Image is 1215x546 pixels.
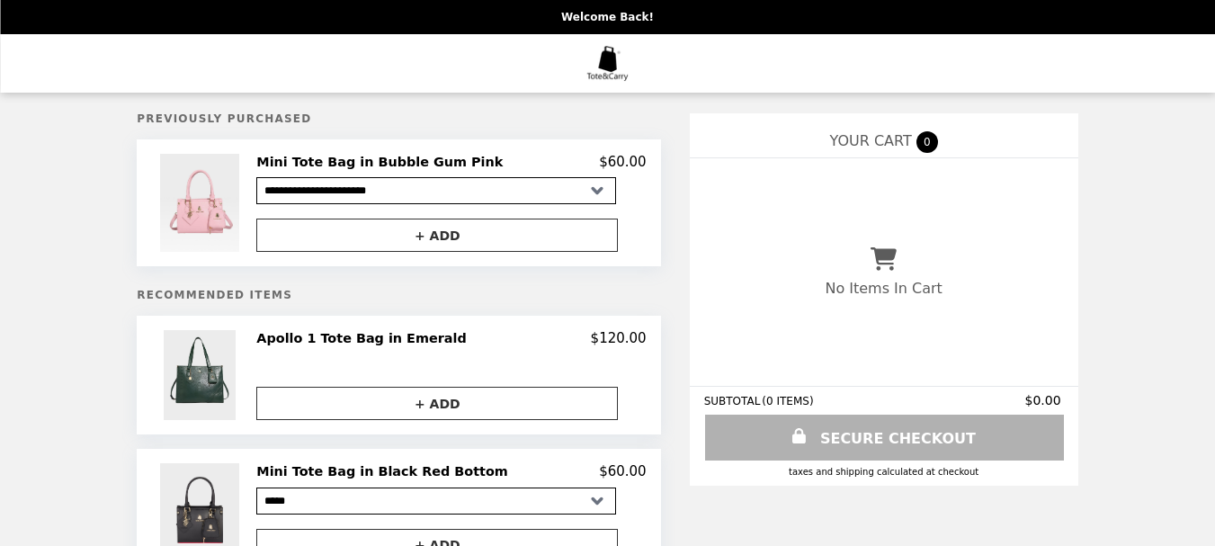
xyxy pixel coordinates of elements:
[561,11,654,23] p: Welcome Back!
[256,387,618,420] button: + ADD
[599,154,647,170] p: $60.00
[704,467,1064,477] div: Taxes and Shipping calculated at checkout
[762,395,813,407] span: ( 0 ITEMS )
[916,131,938,153] span: 0
[256,488,616,515] select: Select a product variant
[830,132,912,149] span: YOUR CART
[256,463,514,479] h2: Mini Tote Bag in Black Red Bottom
[256,330,473,346] h2: Apollo 1 Tote Bag in Emerald
[583,45,633,82] img: Brand Logo
[256,154,510,170] h2: Mini Tote Bag in Bubble Gum Pink
[137,112,660,125] h5: Previously Purchased
[704,395,763,407] span: SUBTOTAL
[1025,393,1064,407] span: $0.00
[591,330,647,346] p: $120.00
[599,463,647,479] p: $60.00
[256,177,616,204] select: Select a product variant
[256,219,618,252] button: + ADD
[137,289,660,301] h5: Recommended Items
[160,154,244,252] img: Mini Tote Bag in Bubble Gum Pink
[164,330,240,420] img: Apollo 1 Tote Bag in Emerald
[825,280,942,297] p: No Items In Cart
